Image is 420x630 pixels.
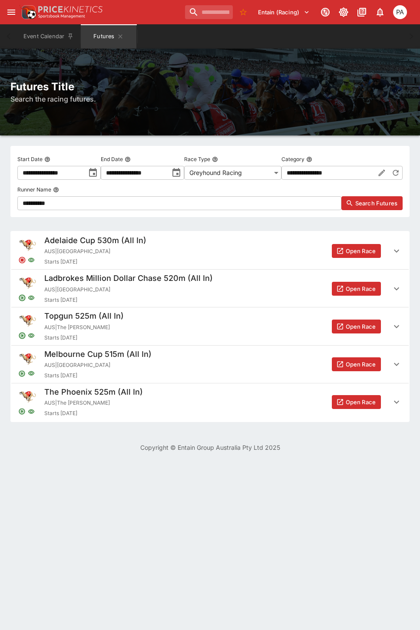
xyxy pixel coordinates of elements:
p: Category [281,155,304,163]
h6: Search the racing futures. [10,94,410,104]
button: toggle date time picker [169,165,184,181]
button: Connected to PK [317,4,333,20]
button: Category [306,156,312,162]
button: Ladbrokes Million Dollar Chase 520m (All In)AUS|[GEOGRAPHIC_DATA]Starts [DATE]Open Race [11,270,409,307]
span: AUS | [GEOGRAPHIC_DATA] [44,247,146,256]
svg: Open [18,294,26,302]
button: Race Type [212,156,218,162]
button: Open Race [332,395,381,409]
span: Starts [DATE] [44,371,152,380]
button: Reset Category to All Racing [389,166,403,180]
svg: Visible [28,257,35,264]
img: greyhound_racing.png [18,235,37,254]
svg: Visible [28,294,35,301]
button: Open Race [332,282,381,296]
svg: Open [18,332,26,340]
span: Starts [DATE] [44,333,124,342]
button: The Phoenix 525m (All In)AUS|The [PERSON_NAME]Starts [DATE]Open Race [11,383,409,421]
img: PriceKinetics Logo [19,3,36,21]
button: Toggle light/dark mode [336,4,351,20]
span: AUS | The [PERSON_NAME] [44,399,143,407]
span: AUS | [GEOGRAPHIC_DATA] [44,361,152,369]
button: Topgun 525m (All In)AUS|The [PERSON_NAME]Starts [DATE]Open Race [11,307,409,345]
button: Edit Category [375,166,389,180]
button: Documentation [354,4,370,20]
span: Search Futures [355,199,397,208]
img: greyhound_racing.png [18,349,37,368]
button: Notifications [372,4,388,20]
button: Melbourne Cup 515m (All In)AUS|[GEOGRAPHIC_DATA]Starts [DATE]Open Race [11,346,409,383]
button: Start Date [44,156,50,162]
p: Start Date [17,155,43,163]
img: greyhound_racing.png [18,273,37,292]
img: PriceKinetics [38,6,103,13]
img: greyhound_racing.png [18,311,37,330]
div: Peter Addley [393,5,407,19]
span: Starts [DATE] [44,409,143,418]
h5: Topgun 525m (All In) [44,311,124,321]
div: Greyhound Racing [184,166,281,180]
svg: Open [18,408,26,416]
h5: Adelaide Cup 530m (All In) [44,235,146,245]
button: No Bookmarks [236,5,250,19]
h5: Melbourne Cup 515m (All In) [44,349,152,359]
button: Event Calendar [18,24,79,49]
button: Futures [81,24,136,49]
p: Runner Name [17,186,51,193]
h5: The Phoenix 525m (All In) [44,387,143,397]
button: Open Race [332,357,381,371]
button: End Date [125,156,131,162]
svg: Visible [28,332,35,339]
span: AUS | The [PERSON_NAME] [44,323,124,332]
span: Starts [DATE] [44,296,213,304]
svg: Open [18,370,26,378]
button: Runner Name [53,187,59,193]
svg: Closed [18,256,26,264]
span: AUS | [GEOGRAPHIC_DATA] [44,285,213,294]
h2: Futures Title [10,80,410,93]
h5: Ladbrokes Million Dollar Chase 520m (All In) [44,273,213,283]
p: End Date [101,155,123,163]
button: Search Futures [341,196,403,210]
button: Open Race [332,244,381,258]
svg: Visible [28,408,35,415]
span: Starts [DATE] [44,257,146,266]
img: Sportsbook Management [38,14,85,18]
p: Race Type [184,155,210,163]
button: Select Tenant [253,5,315,19]
svg: Visible [28,370,35,377]
input: search [185,5,233,19]
button: open drawer [3,4,19,20]
button: toggle date time picker [85,165,101,181]
button: Adelaide Cup 530m (All In)AUS|[GEOGRAPHIC_DATA]Starts [DATE]Open Race [11,232,409,270]
img: greyhound_racing.png [18,387,37,406]
button: Open Race [332,320,381,333]
button: Peter Addley [390,3,410,22]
